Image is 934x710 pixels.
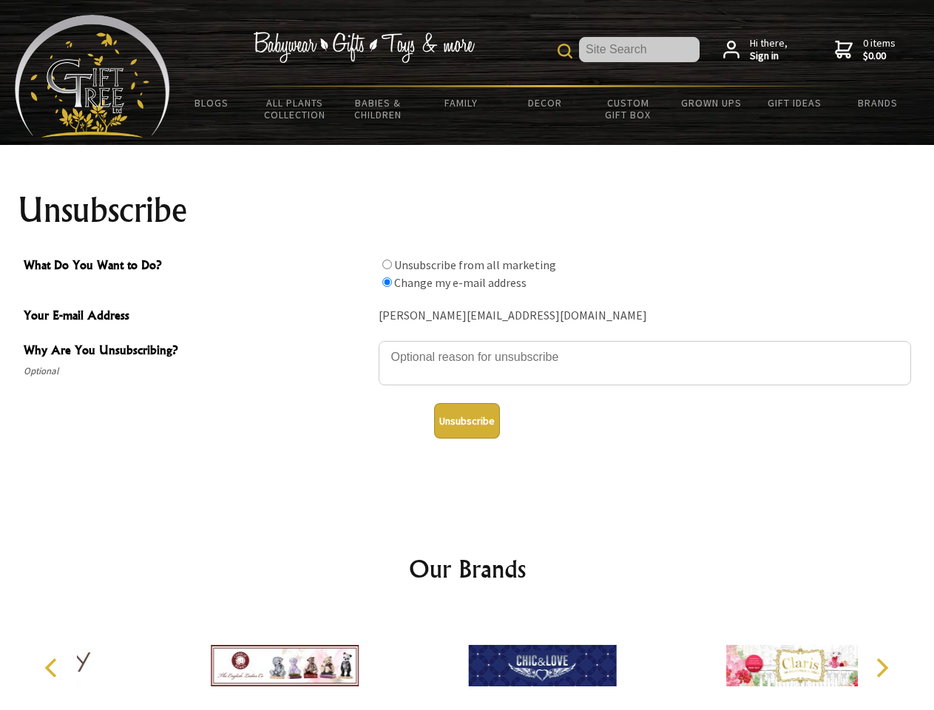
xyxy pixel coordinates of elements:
input: Site Search [579,37,700,62]
label: Unsubscribe from all marketing [394,257,556,272]
a: Brands [836,87,920,118]
input: What Do You Want to Do? [382,260,392,269]
a: All Plants Collection [254,87,337,130]
span: Optional [24,362,371,380]
a: Grown Ups [669,87,753,118]
img: product search [558,44,572,58]
span: Your E-mail Address [24,306,371,328]
img: Babywear - Gifts - Toys & more [253,32,475,63]
a: Babies & Children [336,87,420,130]
button: Next [865,652,898,684]
span: What Do You Want to Do? [24,256,371,277]
span: 0 items [863,36,896,63]
a: Family [420,87,504,118]
button: Previous [37,652,70,684]
input: What Do You Want to Do? [382,277,392,287]
a: Custom Gift Box [586,87,670,130]
strong: $0.00 [863,50,896,63]
label: Change my e-mail address [394,275,527,290]
textarea: Why Are You Unsubscribing? [379,341,911,385]
h1: Unsubscribe [18,192,917,228]
button: Unsubscribe [434,403,500,439]
div: [PERSON_NAME][EMAIL_ADDRESS][DOMAIN_NAME] [379,305,911,328]
h2: Our Brands [30,551,905,586]
a: 0 items$0.00 [835,37,896,63]
a: BLOGS [170,87,254,118]
strong: Sign in [750,50,788,63]
span: Hi there, [750,37,788,63]
span: Why Are You Unsubscribing? [24,341,371,362]
a: Gift Ideas [753,87,836,118]
img: Babyware - Gifts - Toys and more... [15,15,170,138]
a: Decor [503,87,586,118]
a: Hi there,Sign in [723,37,788,63]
